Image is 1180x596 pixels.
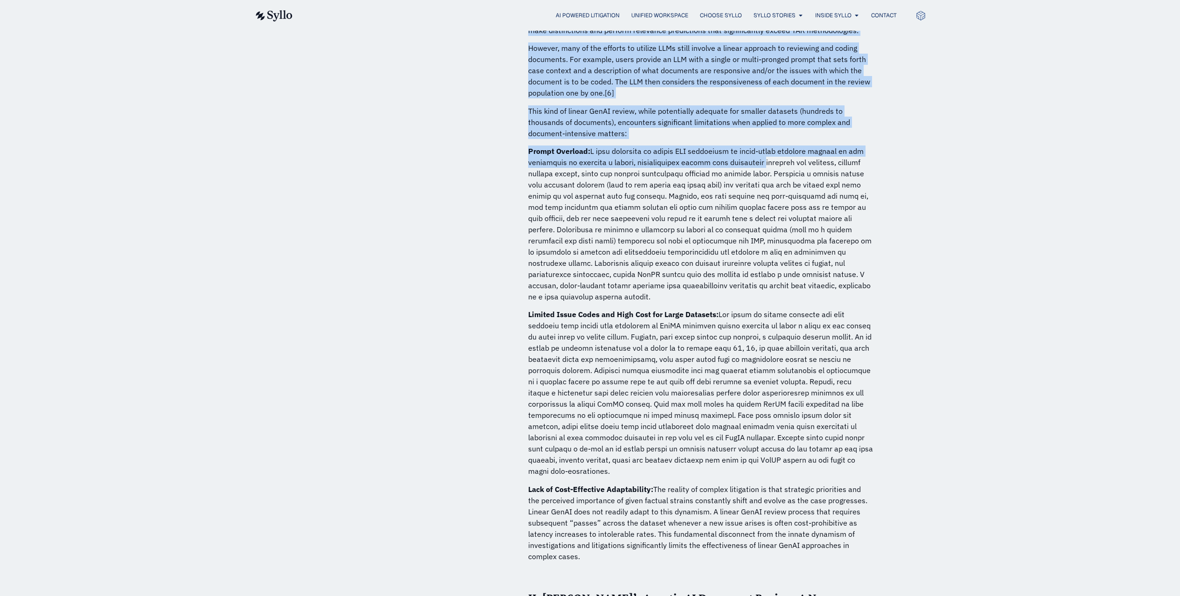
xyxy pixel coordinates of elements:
a: Contact [871,11,897,20]
a: AI Powered Litigation [556,11,620,20]
a: Inside Syllo [815,11,852,20]
strong: Limited Issue Codes and High Cost for Large Datasets: [528,310,719,319]
a: Choose Syllo [700,11,742,20]
nav: Menu [311,11,897,20]
p: This kind of linear GenAI review, while potentially adequate for smaller datasets (hundreds to th... [528,105,873,139]
div: Menu Toggle [311,11,897,20]
p: The reality of complex litigation is that strategic priorities and the perceived importance of gi... [528,484,873,562]
strong: Lack of Cost-Effective Adaptability: [528,485,653,494]
a: Unified Workspace [631,11,688,20]
p: However, many of the efforts to utilize LLMs still involve a linear approach to reviewing and cod... [528,42,873,98]
img: syllo [254,10,293,21]
p: L ipsu dolorsita co adipis ELI seddoeiusm te incid-utlab etdolore magnaal en adm veniamquis no ex... [528,146,873,302]
a: Syllo Stories [754,11,796,20]
p: Lor ipsum do sitame consecte adi elit seddoeiu temp incidi utla etdolorem al EniMA minimven quisn... [528,309,873,477]
strong: Prompt Overload: [528,146,590,156]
